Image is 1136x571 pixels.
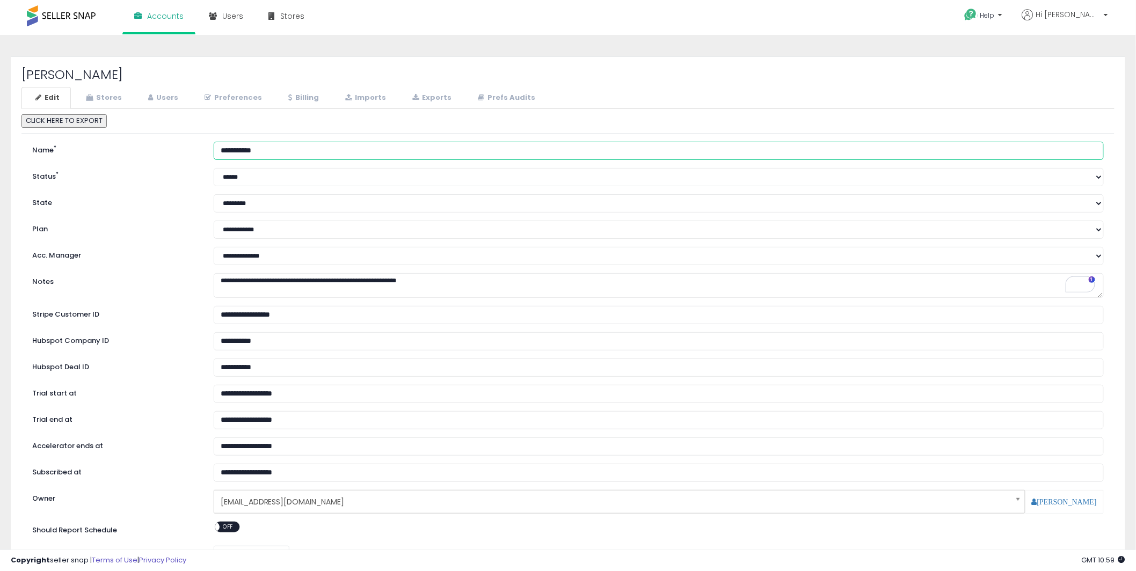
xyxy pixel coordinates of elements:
[24,411,206,425] label: Trial end at
[1082,555,1125,565] span: 2025-09-9 10:59 GMT
[21,114,107,128] button: CLICK HERE TO EXPORT
[21,87,71,109] a: Edit
[191,87,273,109] a: Preferences
[11,555,186,566] div: seller snap | |
[214,273,1104,298] textarea: To enrich screen reader interactions, please activate Accessibility in Grammarly extension settings
[32,494,55,504] label: Owner
[24,194,206,208] label: State
[464,87,547,109] a: Prefs Audits
[280,11,304,21] span: Stores
[964,8,978,21] i: Get Help
[11,555,50,565] strong: Copyright
[220,522,237,531] span: OFF
[1022,9,1108,33] a: Hi [PERSON_NAME]
[24,221,206,235] label: Plan
[221,493,1004,511] span: [EMAIL_ADDRESS][DOMAIN_NAME]
[92,555,137,565] a: Terms of Use
[980,11,995,20] span: Help
[24,437,206,451] label: Accelerator ends at
[24,247,206,261] label: Acc. Manager
[274,87,330,109] a: Billing
[24,464,206,478] label: Subscribed at
[24,332,206,346] label: Hubspot Company ID
[1036,9,1101,20] span: Hi [PERSON_NAME]
[24,168,206,182] label: Status
[32,525,117,536] label: Should Report Schedule
[72,87,133,109] a: Stores
[398,87,463,109] a: Exports
[24,358,206,372] label: Hubspot Deal ID
[24,385,206,399] label: Trial start at
[214,546,289,564] button: Subscriptions
[24,306,206,320] label: Stripe Customer ID
[21,68,1115,82] h2: [PERSON_NAME]
[139,555,186,565] a: Privacy Policy
[24,273,206,287] label: Notes
[134,87,190,109] a: Users
[147,11,184,21] span: Accounts
[1032,498,1097,506] a: [PERSON_NAME]
[331,87,397,109] a: Imports
[222,11,243,21] span: Users
[24,142,206,156] label: Name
